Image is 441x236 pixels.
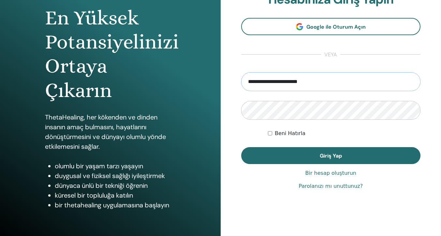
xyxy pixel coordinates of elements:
a: Bir hesap oluşturun [305,169,356,177]
font: olumlu bir yaşam tarzı yaşayın [55,162,143,170]
button: Giriş Yap [241,147,421,164]
font: duygusal ve fiziksel sağlığı iyileştirmek [55,172,165,180]
font: ThetaHealing, her kökenden ve dinden insanın amaç bulmasını, hayatlarını dönüştürmesini ve dünyay... [45,113,166,151]
font: Parolanızı mı unuttunuz? [299,183,363,189]
font: Giriş Yap [320,152,342,159]
font: Google ile Oturum Açın [306,23,366,30]
font: En Yüksek Potansiyelinizi Ortaya Çıkarın [45,6,179,102]
font: küresel bir topluluğa katılın [55,191,133,200]
font: dünyaca ünlü bir tekniği öğrenin [55,181,148,190]
a: Parolanızı mı unuttunuz? [299,182,363,190]
div: Beni süresiz olarak veya manuel olarak çıkış yapana kadar kimlik doğrulamalı tut [268,130,420,137]
font: bir thetahealing uygulamasına başlayın [55,201,169,209]
font: Beni Hatırla [275,130,305,136]
font: veya [324,51,337,58]
font: Bir hesap oluşturun [305,170,356,176]
a: Google ile Oturum Açın [241,18,421,35]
